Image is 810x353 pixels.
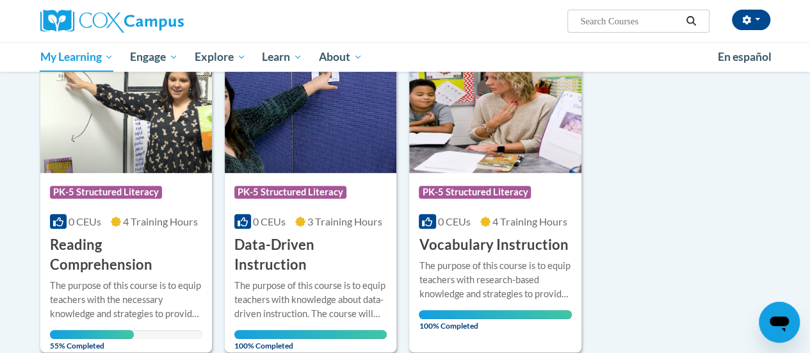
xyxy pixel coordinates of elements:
[253,215,286,227] span: 0 CEUs
[50,235,202,275] h3: Reading Comprehension
[234,186,346,199] span: PK-5 Structured Literacy
[419,310,571,331] span: 100% Completed
[234,330,387,339] div: Your progress
[31,42,780,72] div: Main menu
[492,215,567,227] span: 4 Training Hours
[234,330,387,350] span: 100% Completed
[40,42,212,352] a: Course LogoPK-5 Structured Literacy0 CEUs4 Training Hours Reading ComprehensionThe purpose of thi...
[40,49,113,65] span: My Learning
[50,279,202,321] div: The purpose of this course is to equip teachers with the necessary knowledge and strategies to pr...
[123,215,198,227] span: 4 Training Hours
[40,10,184,33] img: Cox Campus
[32,42,122,72] a: My Learning
[438,215,471,227] span: 0 CEUs
[130,49,178,65] span: Engage
[419,235,568,255] h3: Vocabulary Instruction
[195,49,246,65] span: Explore
[579,13,681,29] input: Search Courses
[319,49,362,65] span: About
[419,310,571,319] div: Your progress
[225,42,396,352] a: Course LogoPK-5 Structured Literacy0 CEUs3 Training Hours Data-Driven InstructionThe purpose of t...
[718,50,772,63] span: En español
[732,10,770,30] button: Account Settings
[40,10,271,33] a: Cox Campus
[254,42,311,72] a: Learn
[234,235,387,275] h3: Data-Driven Instruction
[50,330,134,339] div: Your progress
[681,13,701,29] button: Search
[234,279,387,321] div: The purpose of this course is to equip teachers with knowledge about data-driven instruction. The...
[50,330,134,350] span: 55% Completed
[122,42,186,72] a: Engage
[311,42,371,72] a: About
[50,186,162,199] span: PK-5 Structured Literacy
[419,186,531,199] span: PK-5 Structured Literacy
[409,42,581,352] a: Course LogoPK-5 Structured Literacy0 CEUs4 Training Hours Vocabulary InstructionThe purpose of th...
[419,259,571,301] div: The purpose of this course is to equip teachers with research-based knowledge and strategies to p...
[69,215,101,227] span: 0 CEUs
[225,42,396,173] img: Course Logo
[709,44,780,70] a: En español
[186,42,254,72] a: Explore
[262,49,302,65] span: Learn
[759,302,800,343] iframe: Button to launch messaging window
[40,42,212,173] img: Course Logo
[409,42,581,173] img: Course Logo
[307,215,382,227] span: 3 Training Hours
